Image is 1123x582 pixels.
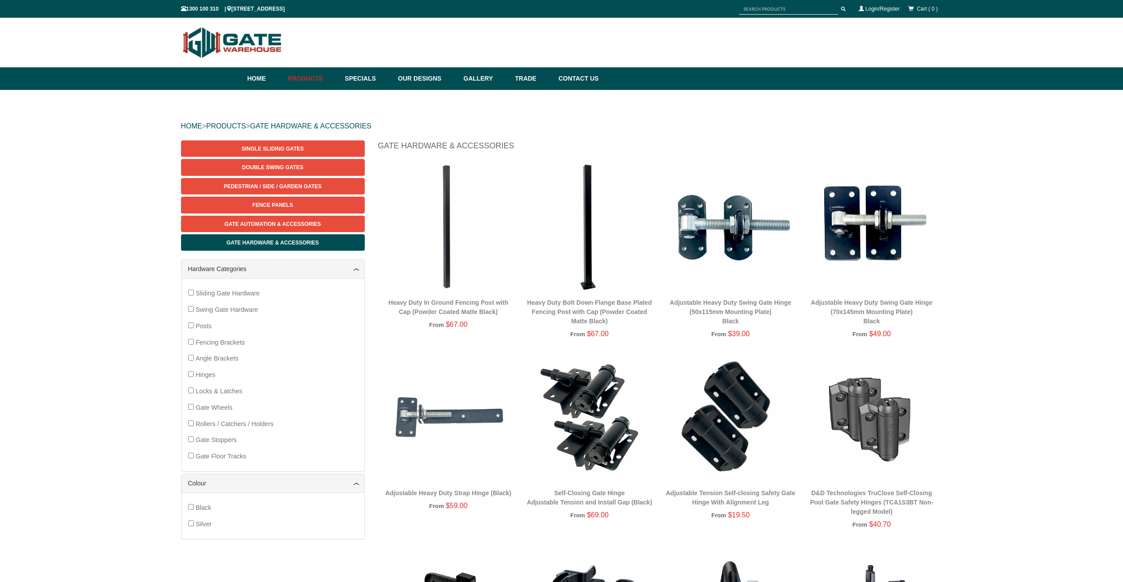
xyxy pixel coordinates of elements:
[196,322,212,330] span: Posts
[284,67,341,90] a: Products
[806,160,938,293] img: Adjustable Heavy Duty Swing Gate Hinge (70x145mm Mounting Plate) - Black - Gate Warehouse
[181,216,365,232] a: Gate Automation & Accessories
[196,339,245,346] span: Fencing Brackets
[739,4,838,15] input: SEARCH PRODUCTS
[446,321,467,328] span: $67.00
[181,122,202,130] a: HOME
[853,331,867,338] span: From
[181,197,365,213] a: Fence Panels
[527,489,652,506] a: Self-Closing Gate HingeAdjustable Tension and Install Gap (Black)
[386,489,512,497] a: Adjustable Heavy Duty Strap Hinge (Black)
[181,159,365,175] a: Double Swing Gates
[664,351,797,483] img: Adjustable Tension Self-closing Safety Gate Hinge With Alignment Leg - Gate Warehouse
[523,160,656,293] img: Heavy Duty Bolt Down Flange Base Plated Fencing Post with Cap (Powder Coated Matte Black) - Gate ...
[188,264,358,274] a: Hardware Categories
[389,299,509,315] a: Heavy Duty In Ground Fencing Post with Cap (Powder Coated Matte Black)
[446,502,467,509] span: $59.00
[429,322,444,328] span: From
[181,234,365,251] a: Gate Hardware & Accessories
[196,404,232,411] span: Gate Wheels
[224,221,321,227] span: Gate Automation & Accessories
[554,67,599,90] a: Contact Us
[196,504,211,511] span: Black
[224,183,321,190] span: Pedestrian / Side / Garden Gates
[666,489,795,506] a: Adjustable Tension Self-closing Safety Gate Hinge With Alignment Leg
[382,351,515,483] img: Adjustable Heavy Duty Strap Hinge (Black) - Gate Warehouse
[527,299,652,325] a: Heavy Duty Bolt Down Flange Base Plated Fencing Post with Cap (Powder Coated Matte Black)
[196,436,237,443] span: Gate Stoppers
[196,355,239,362] span: Angle Brackets
[587,330,609,338] span: $67.00
[806,351,938,483] img: D&D Technologies TruClose Self-Closing Pool Gate Safety Hinges (TCA1S3BT Non-legged Model) - Gate...
[587,511,609,519] span: $69.00
[510,67,554,90] a: Trade
[670,299,791,325] a: Adjustable Heavy Duty Swing Gate Hinge (50x115mm Mounting Plate)Black
[247,67,284,90] a: Home
[728,330,750,338] span: $39.00
[810,489,933,515] a: D&D Technologies TruClose Self-Closing Pool Gate Safety Hinges (TCA1S3BT Non-legged Model)
[570,512,585,519] span: From
[181,22,284,63] img: Gate Warehouse
[188,479,358,488] a: Colour
[181,140,365,157] a: Single Sliding Gates
[459,67,510,90] a: Gallery
[523,351,656,483] img: Self-Closing Gate Hinge - Adjustable Tension and Install Gap (Black) - Gate Warehouse
[242,164,303,171] span: Double Swing Gates
[181,6,285,12] span: 1300 100 310 | [STREET_ADDRESS]
[728,511,750,519] span: $19.50
[196,388,243,395] span: Locks & Latches
[206,122,246,130] a: PRODUCTS
[196,290,260,297] span: Sliding Gate Hardware
[196,520,212,528] span: Silver
[181,112,942,140] div: > >
[570,331,585,338] span: From
[711,512,726,519] span: From
[250,122,371,130] a: GATE HARDWARE & ACCESSORIES
[242,146,304,152] span: Single Sliding Gates
[227,240,319,246] span: Gate Hardware & Accessories
[853,521,867,528] span: From
[711,331,726,338] span: From
[252,202,293,208] span: Fence Panels
[394,67,459,90] a: Our Designs
[869,330,891,338] span: $49.00
[196,306,258,313] span: Swing Gate Hardware
[196,453,246,460] span: Gate Floor Tracks
[811,299,933,325] a: Adjustable Heavy Duty Swing Gate Hinge (70x145mm Mounting Plate)Black
[382,160,515,293] img: Heavy Duty In Ground Fencing Post with Cap (Powder Coated Matte Black) - Gate Warehouse
[429,503,444,509] span: From
[378,140,942,156] h1: Gate Hardware & Accessories
[917,6,938,12] span: Cart ( 0 )
[865,6,899,12] a: Login/Register
[869,520,891,528] span: $40.70
[664,160,797,293] img: Adjustable Heavy Duty Swing Gate Hinge (50x115mm Mounting Plate) - Black - Gate Warehouse
[196,371,216,378] span: Hinges
[340,67,394,90] a: Specials
[196,420,274,427] span: Rollers / Catchers / Holders
[181,178,365,194] a: Pedestrian / Side / Garden Gates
